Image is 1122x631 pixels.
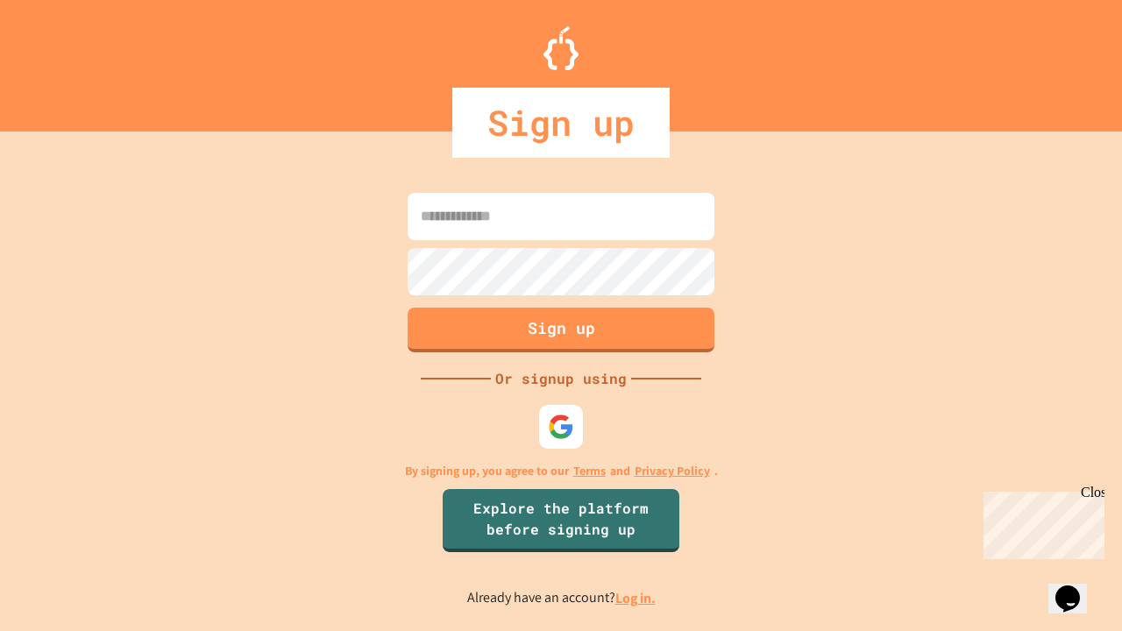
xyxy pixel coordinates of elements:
[467,587,656,609] p: Already have an account?
[976,485,1104,559] iframe: chat widget
[548,414,574,440] img: google-icon.svg
[7,7,121,111] div: Chat with us now!Close
[1048,561,1104,613] iframe: chat widget
[635,462,710,480] a: Privacy Policy
[452,88,670,158] div: Sign up
[543,26,579,70] img: Logo.svg
[615,589,656,607] a: Log in.
[491,368,631,389] div: Or signup using
[405,462,718,480] p: By signing up, you agree to our and .
[408,308,714,352] button: Sign up
[443,489,679,552] a: Explore the platform before signing up
[573,462,606,480] a: Terms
